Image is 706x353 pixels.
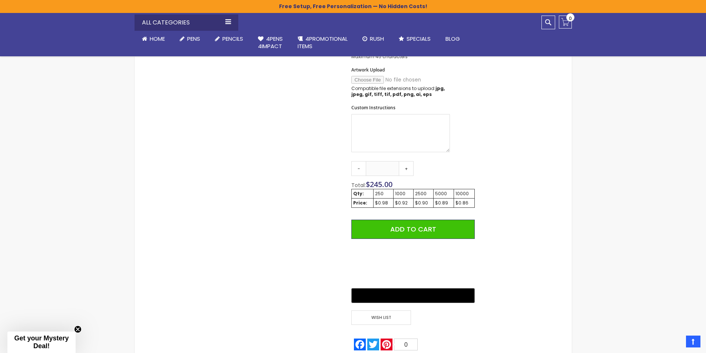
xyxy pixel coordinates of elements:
[370,179,392,189] span: 245.00
[258,35,283,50] span: 4Pens 4impact
[395,191,411,197] div: 1000
[395,200,411,206] div: $0.92
[298,35,348,50] span: 4PROMOTIONAL ITEMS
[367,339,380,350] a: Twitter
[135,14,238,31] div: All Categories
[390,224,436,234] span: Add to Cart
[251,31,290,55] a: 4Pens4impact
[353,200,367,206] strong: Price:
[351,54,450,60] p: Maximum 45 characters
[435,191,452,197] div: 5000
[645,333,706,353] iframe: Google Customer Reviews
[172,31,208,47] a: Pens
[415,200,432,206] div: $0.90
[208,31,251,47] a: Pencils
[351,86,450,97] p: Compatible file extensions to upload:
[399,161,414,176] a: +
[355,31,391,47] a: Rush
[415,191,432,197] div: 2500
[351,310,413,325] a: Wish List
[370,35,384,43] span: Rush
[569,15,572,22] span: 0
[438,31,467,47] a: Blog
[351,104,395,111] span: Custom Instructions
[407,35,431,43] span: Specials
[74,326,82,333] button: Close teaser
[351,244,474,283] iframe: PayPal
[150,35,165,43] span: Home
[375,200,392,206] div: $0.98
[351,310,411,325] span: Wish List
[351,288,474,303] button: Buy with GPay
[455,200,473,206] div: $0.86
[7,332,76,353] div: Get your Mystery Deal!Close teaser
[404,342,408,348] span: 0
[455,191,473,197] div: 10000
[290,31,355,55] a: 4PROMOTIONALITEMS
[366,179,392,189] span: $
[353,339,367,350] a: Facebook
[353,190,364,197] strong: Qty:
[445,35,460,43] span: Blog
[135,31,172,47] a: Home
[222,35,243,43] span: Pencils
[375,191,392,197] div: 250
[351,182,366,189] span: Total:
[435,200,452,206] div: $0.89
[351,161,366,176] a: -
[391,31,438,47] a: Specials
[351,220,474,239] button: Add to Cart
[380,339,418,350] a: Pinterest0
[14,334,69,350] span: Get your Mystery Deal!
[351,67,385,73] span: Artwork Upload
[559,16,572,29] a: 0
[187,35,200,43] span: Pens
[351,85,445,97] strong: jpg, jpeg, gif, tiff, tif, pdf, png, ai, eps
